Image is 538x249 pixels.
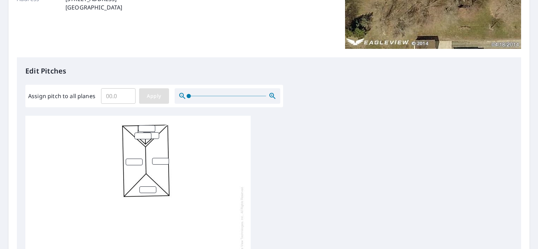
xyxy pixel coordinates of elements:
[145,92,163,101] span: Apply
[139,88,169,104] button: Apply
[101,86,136,106] input: 00.0
[25,66,513,76] p: Edit Pitches
[28,92,95,100] label: Assign pitch to all planes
